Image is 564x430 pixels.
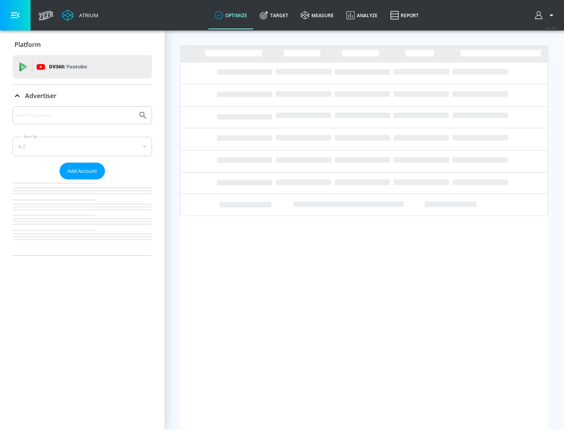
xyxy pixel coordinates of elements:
a: optimize [208,1,253,29]
p: Advertiser [25,91,56,100]
nav: list of Advertiser [13,179,152,255]
div: Advertiser [13,106,152,255]
div: Platform [13,34,152,56]
span: Add Account [67,167,97,176]
a: Analyze [340,1,384,29]
label: Sort By [22,134,39,139]
div: A-Z [13,137,152,156]
input: Search by name [16,110,134,120]
a: measure [295,1,340,29]
p: Platform [14,40,41,49]
a: Target [253,1,295,29]
span: v 4.24.0 [545,26,556,30]
div: DV360: Youtube [13,55,152,79]
div: Atrium [76,12,98,19]
a: Atrium [62,9,98,21]
p: Youtube [66,63,87,71]
div: Advertiser [13,85,152,107]
button: Add Account [60,163,105,179]
a: Report [384,1,425,29]
p: DV360: [49,63,87,71]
